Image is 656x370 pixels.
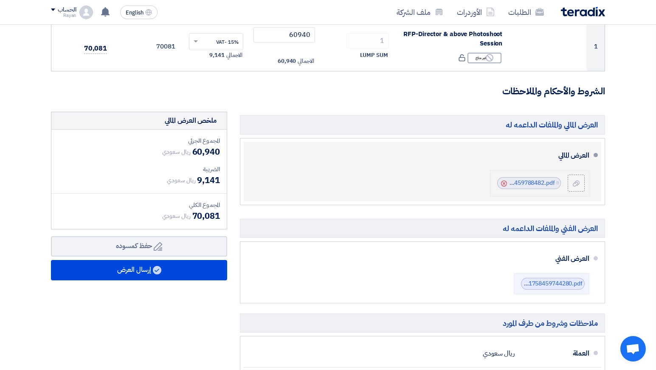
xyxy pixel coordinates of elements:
span: الاجمالي [298,57,314,65]
button: إرسال العرض [51,260,227,280]
span: ريال سعودي [162,212,191,220]
div: العملة [521,343,589,364]
span: الاجمالي [226,51,242,59]
a: ملف الشركة [390,2,450,22]
div: المجموع الكلي [58,201,220,209]
div: Open chat [620,336,646,362]
a: الأوردرات [450,2,501,22]
td: 70081 [114,22,182,71]
span: 70,081 [192,209,220,222]
div: Rayan [51,13,76,18]
div: غير متاح [467,53,501,63]
button: English [120,6,158,19]
button: حفظ كمسوده [51,236,227,257]
img: Teradix logo [561,7,605,17]
div: ملخص العرض المالي [165,116,217,126]
span: LUMP SUM [360,51,388,59]
ng-select: VAT [189,33,244,50]
div: المجموع الجزئي [58,136,220,145]
span: 60,940 [278,57,296,65]
div: الحساب [58,6,76,14]
a: الطلبات [501,2,551,22]
div: الضريبة [58,165,220,174]
div: ريال سعودي [483,345,515,362]
span: ريال سعودي [162,147,191,156]
div: العرض الفني [257,249,589,269]
input: RFQ_STEP1.ITEMS.2.AMOUNT_TITLE [346,33,389,48]
span: 70,081 [84,43,107,54]
td: 1 [586,22,605,71]
span: 9,141 [209,51,225,59]
span: ريال سعودي [167,176,195,185]
h5: العرض الفني والملفات الداعمه له [240,219,605,238]
span: 60,940 [192,145,220,158]
h3: الشروط والأحكام والملاحظات [51,85,605,98]
span: 9,141 [197,174,220,186]
span: English [126,10,144,16]
div: العرض المالي [257,145,589,166]
img: profile_test.png [79,6,93,19]
span: RFP-Director & above Photoshoot Session [403,29,502,48]
input: أدخل سعر الوحدة [253,27,315,42]
h5: العرض المالي والملفات الداعمه له [240,115,605,134]
h5: ملاحظات وشروط من طرف المورد [240,314,605,333]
